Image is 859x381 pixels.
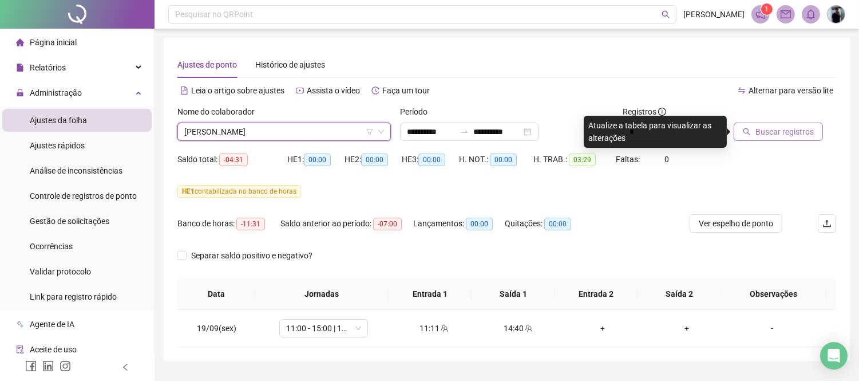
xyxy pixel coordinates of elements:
label: Período [400,105,435,118]
span: Relatórios [30,63,66,72]
span: youtube [296,87,304,95]
span: to [460,127,469,136]
div: Banco de horas: [177,217,280,230]
span: info-circle [658,108,666,116]
span: Página inicial [30,38,77,47]
span: Controle de registros de ponto [30,191,137,201]
span: Leia o artigo sobre ajustes [191,86,284,95]
span: bell [806,9,816,19]
span: upload [822,219,832,228]
span: 00:00 [466,218,493,230]
span: left [121,363,129,371]
span: file [16,64,24,72]
span: Faça um tour [382,86,430,95]
span: 03:29 [569,154,596,166]
span: Ajustes de ponto [177,60,237,69]
span: -04:31 [219,154,248,166]
span: [PERSON_NAME] [683,8,745,21]
span: instagram [60,360,71,372]
span: -07:00 [373,218,402,230]
span: Gestão de solicitações [30,217,109,226]
div: Lançamentos: [413,217,505,230]
th: Data [177,278,255,310]
span: -11:31 [236,218,265,230]
span: swap [738,87,746,95]
span: Aceite de uso [30,345,77,354]
div: HE 2: [345,153,402,166]
div: 14:40 [485,322,551,335]
div: Open Intercom Messenger [820,342,848,370]
span: 11:00 - 15:00 | 16:00 - 20:00 [286,320,361,337]
span: Assista o vídeo [307,86,360,95]
span: 00:00 [490,154,517,166]
span: search [662,10,670,19]
th: Jornadas [255,278,389,310]
span: Análise de inconsistências [30,166,122,175]
span: team [524,324,533,332]
th: Saída 2 [638,278,721,310]
span: filter [366,128,373,135]
span: Administração [30,88,82,97]
span: facebook [25,360,37,372]
span: Observações [730,288,817,300]
sup: 1 [761,3,773,15]
span: Separar saldo positivo e negativo? [187,249,317,262]
th: Entrada 2 [555,278,638,310]
div: H. TRAB.: [533,153,616,166]
div: + [569,322,635,335]
th: Entrada 1 [389,278,472,310]
span: 00:00 [361,154,388,166]
span: Faltas: [616,155,642,164]
label: Nome do colaborador [177,105,262,118]
span: 00:00 [544,218,571,230]
span: Link para registro rápido [30,292,117,301]
th: Saída 1 [472,278,555,310]
div: 11:11 [401,322,467,335]
button: Ver espelho de ponto [690,214,782,233]
span: contabilizada no banco de horas [177,185,301,198]
th: Observações [721,278,826,310]
span: search [743,128,751,136]
span: lock [16,89,24,97]
div: HE 1: [287,153,345,166]
span: history [371,87,379,95]
span: HE 1 [182,187,195,195]
span: 1 [765,5,769,13]
span: 00:00 [304,154,331,166]
div: HE 3: [402,153,459,166]
div: - [738,322,806,335]
span: Registros [623,105,666,118]
span: Agente de IA [30,320,74,329]
div: H. NOT.: [459,153,533,166]
span: audit [16,345,24,353]
span: home [16,38,24,46]
button: Buscar registros [734,123,823,141]
span: Ver espelho de ponto [699,217,773,230]
span: notification [755,9,766,19]
div: Quitações: [505,217,587,230]
span: Validar protocolo [30,267,91,276]
span: Alternar para versão lite [749,86,833,95]
div: Saldo total: [177,153,287,166]
img: 88202 [828,6,845,23]
span: 0 [664,155,669,164]
span: 19/09(sex) [197,324,236,333]
div: Saldo anterior ao período: [280,217,413,230]
span: 00:00 [418,154,445,166]
span: swap-right [460,127,469,136]
span: Buscar registros [755,125,814,138]
span: down [378,128,385,135]
span: file-text [180,87,188,95]
span: Ocorrências [30,242,73,251]
div: + [654,322,719,335]
span: team [440,324,449,332]
span: Ajustes da folha [30,116,87,125]
div: Atualize a tabela para visualizar as alterações [584,116,727,148]
span: FLAVIA CAMILA BRAGA DUARTE [184,123,384,140]
span: Ajustes rápidos [30,141,85,150]
span: Histórico de ajustes [255,60,325,69]
span: linkedin [42,360,54,372]
span: mail [781,9,791,19]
